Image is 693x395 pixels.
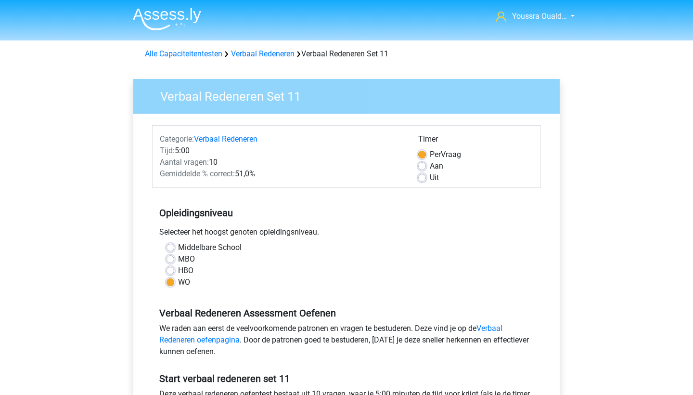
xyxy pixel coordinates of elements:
a: Alle Capaciteitentesten [145,49,222,58]
h5: Verbaal Redeneren Assessment Oefenen [159,307,534,319]
span: Per [430,150,441,159]
label: HBO [178,265,193,276]
img: Assessly [133,8,201,30]
span: Gemiddelde % correct: [160,169,235,178]
h3: Verbaal Redeneren Set 11 [149,85,552,104]
h5: Opleidingsniveau [159,203,534,223]
div: 5:00 [153,145,411,157]
label: MBO [178,253,195,265]
span: Tijd: [160,146,175,155]
a: Verbaal Redeneren [231,49,295,58]
div: Timer [418,133,533,149]
div: We raden aan eerst de veelvoorkomende patronen en vragen te bestuderen. Deze vind je op de . Door... [152,323,541,361]
div: 10 [153,157,411,168]
h5: Start verbaal redeneren set 11 [159,373,534,384]
span: Categorie: [160,134,194,144]
label: Aan [430,160,443,172]
span: Aantal vragen: [160,158,209,167]
label: WO [178,276,190,288]
a: Verbaal Redeneren [194,134,257,144]
label: Vraag [430,149,461,160]
div: Verbaal Redeneren Set 11 [141,48,552,60]
a: Youssra Ouald… [492,11,568,22]
label: Middelbare School [178,242,242,253]
div: Selecteer het hoogst genoten opleidingsniveau. [152,226,541,242]
span: Youssra Ouald… [512,12,567,21]
label: Uit [430,172,439,184]
div: 51,0% [153,168,411,180]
